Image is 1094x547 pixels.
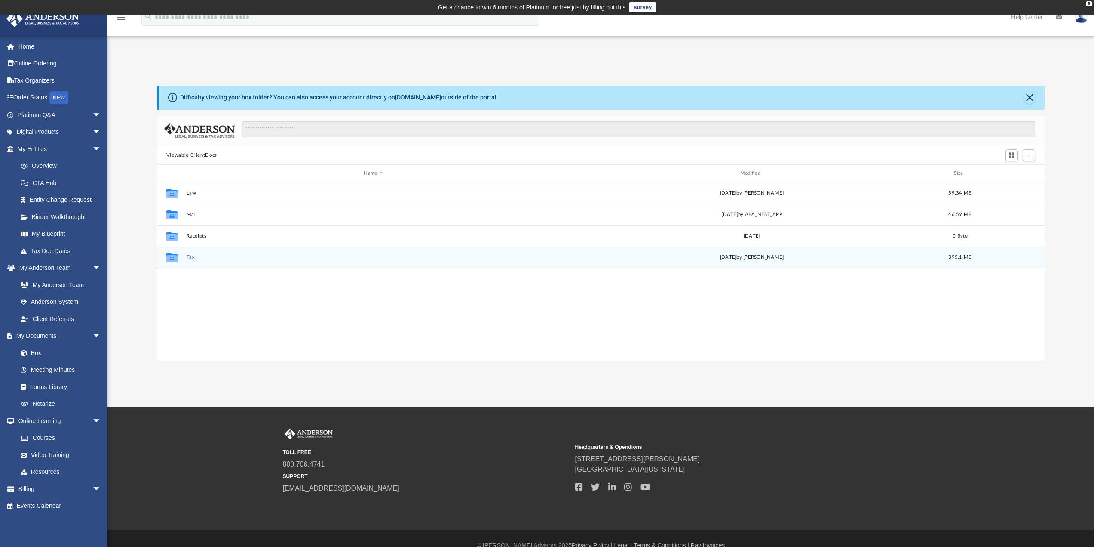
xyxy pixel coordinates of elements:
[6,106,114,124] a: Platinum Q&Aarrow_drop_down
[1075,11,1088,23] img: User Pic
[12,446,105,464] a: Video Training
[12,430,110,447] a: Courses
[6,140,114,158] a: My Entitiesarrow_drop_down
[575,443,861,451] small: Headquarters & Operations
[92,124,110,141] span: arrow_drop_down
[6,480,114,498] a: Billingarrow_drop_down
[12,294,110,311] a: Anderson System
[283,460,325,468] a: 800.706.4741
[161,170,182,177] div: id
[6,412,110,430] a: Online Learningarrow_drop_down
[157,182,1045,360] div: grid
[12,174,114,192] a: CTA Hub
[564,211,939,219] div: [DATE] by ABA_NEST_APP
[242,121,1035,137] input: Search files and folders
[1023,149,1036,161] button: Add
[629,2,656,12] a: survey
[948,191,971,195] span: 59.34 MB
[92,140,110,158] span: arrow_drop_down
[1086,1,1092,6] div: close
[564,232,939,240] div: [DATE]
[92,328,110,345] span: arrow_drop_down
[6,72,114,89] a: Tax Organizers
[12,362,110,379] a: Meeting Minutes
[166,151,217,159] button: Viewable-ClientDocs
[1005,149,1018,161] button: Switch to Grid View
[6,498,114,515] a: Events Calendar
[12,226,110,243] a: My Blueprint
[564,189,939,197] div: [DATE] by [PERSON_NAME]
[180,93,498,102] div: Difficulty viewing your box folder? You can also access your account directly on outside of the p...
[144,12,153,21] i: search
[6,124,114,141] a: Digital Productsarrow_drop_down
[283,473,569,480] small: SUPPORT
[948,255,971,260] span: 395.1 MB
[12,310,110,328] a: Client Referrals
[6,55,114,72] a: Online Ordering
[92,260,110,277] span: arrow_drop_down
[186,233,561,239] button: Receipts
[186,190,561,196] button: Law
[12,208,114,226] a: Binder Walkthrough
[283,448,569,456] small: TOLL FREE
[1024,92,1036,104] button: Close
[6,89,114,107] a: Order StatusNEW
[92,106,110,124] span: arrow_drop_down
[12,276,105,294] a: My Anderson Team
[186,170,561,177] div: Name
[283,428,334,439] img: Anderson Advisors Platinum Portal
[395,94,441,101] a: [DOMAIN_NAME]
[438,2,626,12] div: Get a chance to win 6 months of Platinum for free just by filling out this
[92,480,110,498] span: arrow_drop_down
[948,212,971,217] span: 46.59 MB
[4,10,82,27] img: Anderson Advisors Platinum Portal
[186,255,561,260] button: Tax
[6,328,110,345] a: My Documentsarrow_drop_down
[12,344,105,362] a: Box
[953,234,968,238] span: 0 Byte
[6,38,114,55] a: Home
[943,170,977,177] div: Size
[116,12,126,22] i: menu
[12,464,110,481] a: Resources
[575,466,685,473] a: [GEOGRAPHIC_DATA][US_STATE]
[283,485,399,492] a: [EMAIL_ADDRESS][DOMAIN_NAME]
[6,260,110,277] a: My Anderson Teamarrow_drop_down
[12,242,114,260] a: Tax Due Dates
[186,212,561,217] button: Mail
[49,91,68,104] div: NEW
[981,170,1041,177] div: id
[12,192,114,209] a: Entity Change Request
[12,158,114,175] a: Overview
[92,412,110,430] span: arrow_drop_down
[12,378,105,396] a: Forms Library
[12,396,110,413] a: Notarize
[575,455,700,463] a: [STREET_ADDRESS][PERSON_NAME]
[564,170,939,177] div: Modified
[564,254,939,262] div: [DATE] by [PERSON_NAME]
[116,16,126,22] a: menu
